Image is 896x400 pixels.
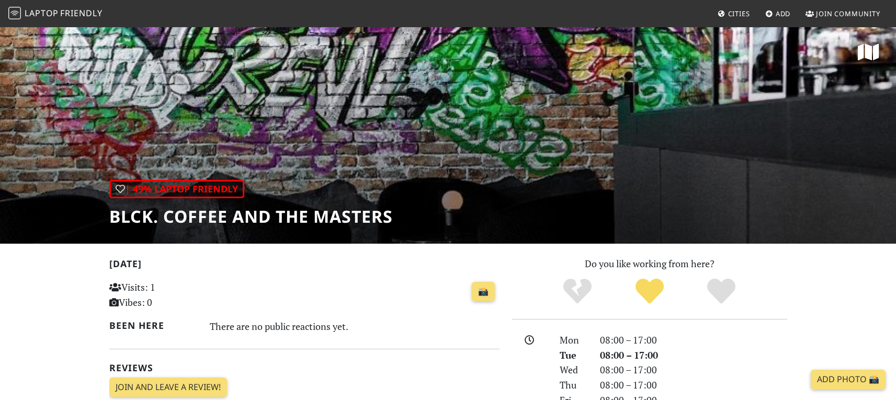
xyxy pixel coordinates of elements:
[553,362,593,378] div: Wed
[553,348,593,363] div: Tue
[594,348,793,363] div: 08:00 – 17:00
[594,362,793,378] div: 08:00 – 17:00
[816,9,880,18] span: Join Community
[713,4,754,23] a: Cities
[109,320,198,331] h2: Been here
[541,277,614,306] div: No
[109,207,393,226] h1: BLCK. Coffee and The Masters
[109,378,227,397] a: Join and leave a review!
[8,7,21,19] img: LaptopFriendly
[512,256,787,271] p: Do you like working from here?
[8,5,103,23] a: LaptopFriendly LaptopFriendly
[776,9,791,18] span: Add
[685,277,757,306] div: Definitely!
[553,333,593,348] div: Mon
[472,282,495,302] a: 📸
[25,7,59,19] span: Laptop
[594,333,793,348] div: 08:00 – 17:00
[761,4,795,23] a: Add
[210,318,500,335] div: There are no public reactions yet.
[60,7,102,19] span: Friendly
[109,280,231,310] p: Visits: 1 Vibes: 0
[614,277,686,306] div: Yes
[553,378,593,393] div: Thu
[801,4,884,23] a: Join Community
[594,378,793,393] div: 08:00 – 17:00
[109,258,500,273] h2: [DATE]
[109,362,500,373] h2: Reviews
[811,370,886,390] a: Add Photo 📸
[109,180,244,198] div: | 49% Laptop Friendly
[728,9,750,18] span: Cities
